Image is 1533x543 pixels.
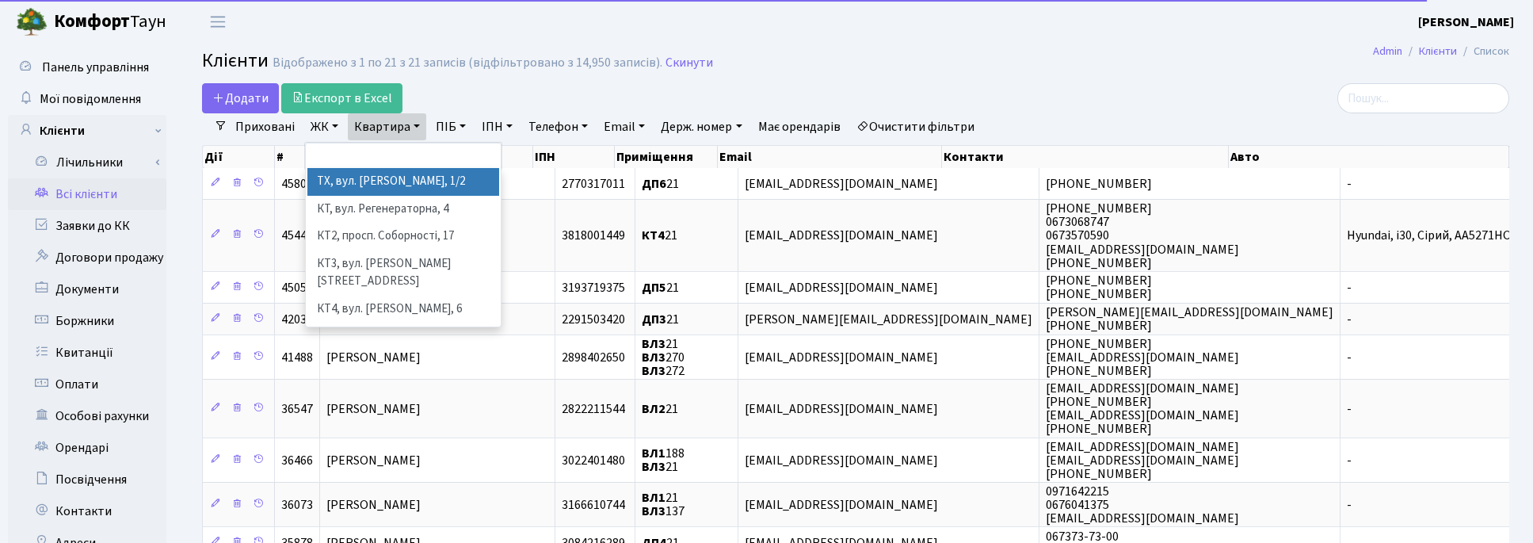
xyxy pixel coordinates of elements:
th: Авто [1229,146,1509,168]
span: [EMAIL_ADDRESS][DOMAIN_NAME] [EMAIL_ADDRESS][DOMAIN_NAME] [PHONE_NUMBER] [1046,438,1239,483]
th: Контакти [942,146,1228,168]
span: - [1347,175,1352,193]
th: ІПН [533,146,615,168]
span: [EMAIL_ADDRESS][DOMAIN_NAME] [745,496,938,514]
input: Пошук... [1337,83,1509,113]
a: Заявки до КК [8,210,166,242]
span: 2291503420 [562,311,625,328]
b: ВЛ1 [642,489,665,507]
span: - [1347,496,1352,514]
span: 2822211544 [562,400,625,418]
a: Мої повідомлення [8,83,166,115]
a: Документи [8,273,166,305]
b: ВЛ1 [642,445,665,462]
span: 45806 [281,175,313,193]
a: Клієнти [8,115,166,147]
a: Особові рахунки [8,400,166,432]
span: 0971642215 0676041375 [EMAIL_ADDRESS][DOMAIN_NAME] [1046,483,1239,527]
span: 3022401480 [562,452,625,469]
span: 21 [642,279,679,296]
a: Держ. номер [654,113,748,140]
span: - [1347,452,1352,469]
a: Скинути [665,55,713,71]
span: [EMAIL_ADDRESS][DOMAIN_NAME] [745,400,938,418]
span: 41488 [281,349,313,366]
li: КТ, вул. Регенераторна, 4 [307,196,499,224]
b: [PERSON_NAME] [1418,13,1514,31]
a: Контакти [8,495,166,527]
a: ПІБ [429,113,472,140]
b: ВЛ3 [642,362,665,380]
a: Панель управління [8,52,166,83]
a: Договори продажу [8,242,166,273]
span: [EMAIL_ADDRESS][DOMAIN_NAME] [PHONE_NUMBER] [EMAIL_ADDRESS][DOMAIN_NAME] [PHONE_NUMBER] [1046,380,1239,438]
button: Переключити навігацію [198,9,238,35]
a: Квартира [348,113,426,140]
span: 3818001449 [562,228,625,245]
span: [PERSON_NAME][EMAIL_ADDRESS][DOMAIN_NAME] [PHONE_NUMBER] [1046,304,1333,335]
span: 2770317011 [562,175,625,193]
span: 36073 [281,496,313,514]
b: ДП5 [642,279,666,296]
a: Оплати [8,369,166,400]
span: - [1347,279,1352,296]
b: ВЛ3 [642,503,665,521]
th: # [275,146,321,168]
div: Відображено з 1 по 21 з 21 записів (відфільтровано з 14,950 записів). [273,55,662,71]
a: Орендарі [8,432,166,464]
a: Квитанції [8,337,166,369]
b: КТ4 [642,228,665,245]
b: ВЛ3 [642,458,665,476]
span: Панель управління [42,59,149,76]
a: ЖК [304,113,345,140]
li: ТХ, вул. [PERSON_NAME], 1/2 [307,168,499,196]
span: 21 137 [642,489,685,520]
a: Телефон [522,113,594,140]
span: [PERSON_NAME][EMAIL_ADDRESS][DOMAIN_NAME] [745,311,1032,328]
a: Експорт в Excel [281,83,402,113]
li: КТ3, вул. [PERSON_NAME][STREET_ADDRESS] [307,250,499,296]
span: Таун [54,9,166,36]
span: 3193719375 [562,279,625,296]
b: ВЛ3 [642,335,665,353]
b: ВЛ2 [642,400,665,418]
span: - [1347,311,1352,328]
a: ІПН [475,113,519,140]
span: [PHONE_NUMBER] [1046,175,1152,193]
span: [EMAIL_ADDRESS][DOMAIN_NAME] [745,452,938,469]
span: [PHONE_NUMBER] 0673068747 0673570590 [EMAIL_ADDRESS][DOMAIN_NAME] [PHONE_NUMBER] [1046,200,1239,271]
span: Клієнти [202,47,269,75]
span: 21 [642,400,678,418]
a: Приховані [229,113,301,140]
span: 21 [642,175,679,193]
th: Приміщення [615,146,718,168]
nav: breadcrumb [1349,35,1533,68]
span: [PERSON_NAME] [326,496,421,514]
a: Має орендарів [752,113,847,140]
span: [EMAIL_ADDRESS][DOMAIN_NAME] [745,175,938,193]
a: [PERSON_NAME] [1418,13,1514,32]
a: Клієнти [1419,43,1457,59]
span: 188 21 [642,445,685,476]
span: 3166610744 [562,496,625,514]
b: ВЛ3 [642,349,665,366]
a: Боржники [8,305,166,337]
a: Очистити фільтри [850,113,981,140]
a: Email [597,113,651,140]
th: Дії [203,146,275,168]
span: [PERSON_NAME] [326,349,421,366]
a: Лічильники [18,147,166,178]
b: ДП6 [642,175,666,193]
li: КТ4, вул. [PERSON_NAME], 6 [307,296,499,323]
span: - [1347,349,1352,366]
span: [EMAIL_ADDRESS][DOMAIN_NAME] [745,228,938,245]
span: [PHONE_NUMBER] [EMAIL_ADDRESS][DOMAIN_NAME] [PHONE_NUMBER] [1046,335,1239,380]
span: 45050 [281,279,313,296]
th: Email [718,146,942,168]
span: 36547 [281,400,313,418]
span: [PHONE_NUMBER] [PHONE_NUMBER] [1046,272,1152,303]
span: [EMAIL_ADDRESS][DOMAIN_NAME] [745,349,938,366]
img: logo.png [16,6,48,38]
a: Всі клієнти [8,178,166,210]
b: Комфорт [54,9,130,34]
